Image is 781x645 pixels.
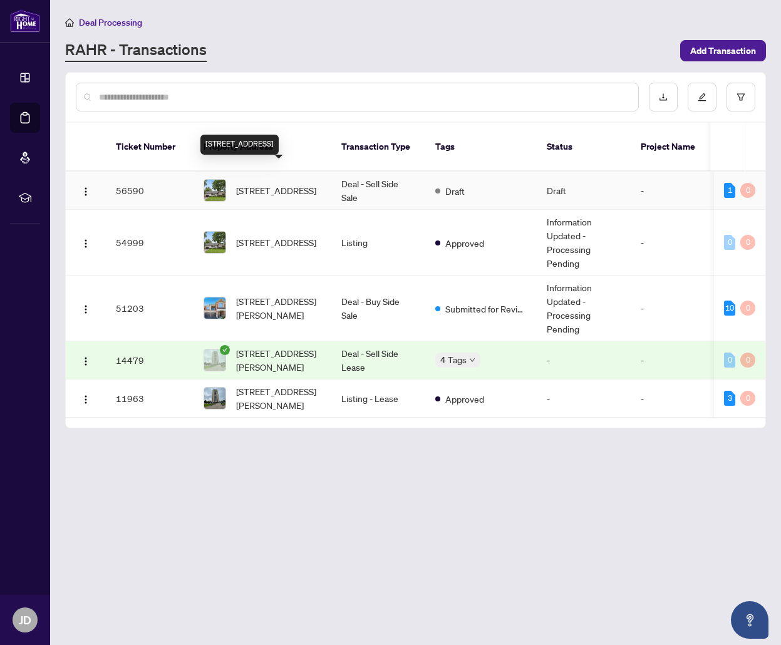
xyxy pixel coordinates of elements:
[425,123,537,172] th: Tags
[204,180,225,201] img: thumbnail-img
[106,210,194,276] td: 54999
[10,9,40,33] img: logo
[737,93,745,101] span: filter
[740,235,755,250] div: 0
[106,379,194,418] td: 11963
[106,341,194,379] td: 14479
[236,384,321,412] span: [STREET_ADDRESS][PERSON_NAME]
[537,276,631,341] td: Information Updated - Processing Pending
[631,341,706,379] td: -
[81,356,91,366] img: Logo
[236,183,316,197] span: [STREET_ADDRESS]
[445,236,484,250] span: Approved
[331,379,425,418] td: Listing - Lease
[724,301,735,316] div: 10
[81,239,91,249] img: Logo
[220,345,230,355] span: check-circle
[331,172,425,210] td: Deal - Sell Side Sale
[649,83,678,111] button: download
[106,172,194,210] td: 56590
[236,346,321,374] span: [STREET_ADDRESS][PERSON_NAME]
[204,232,225,253] img: thumbnail-img
[659,93,668,101] span: download
[631,210,706,276] td: -
[331,210,425,276] td: Listing
[631,123,706,172] th: Project Name
[204,297,225,319] img: thumbnail-img
[79,17,142,28] span: Deal Processing
[724,183,735,198] div: 1
[537,172,631,210] td: Draft
[740,391,755,406] div: 0
[740,183,755,198] div: 0
[331,341,425,379] td: Deal - Sell Side Lease
[698,93,706,101] span: edit
[106,276,194,341] td: 51203
[631,379,706,418] td: -
[537,341,631,379] td: -
[76,180,96,200] button: Logo
[445,302,527,316] span: Submitted for Review
[740,301,755,316] div: 0
[200,135,279,155] div: [STREET_ADDRESS]
[236,235,316,249] span: [STREET_ADDRESS]
[81,187,91,197] img: Logo
[19,611,31,629] span: JD
[688,83,716,111] button: edit
[724,391,735,406] div: 3
[740,353,755,368] div: 0
[106,123,194,172] th: Ticket Number
[65,18,74,27] span: home
[537,210,631,276] td: Information Updated - Processing Pending
[204,388,225,409] img: thumbnail-img
[706,123,781,172] th: MLS #
[724,353,735,368] div: 0
[727,83,755,111] button: filter
[731,601,768,639] button: Open asap
[631,172,706,210] td: -
[445,184,465,198] span: Draft
[76,388,96,408] button: Logo
[537,379,631,418] td: -
[445,392,484,406] span: Approved
[81,395,91,405] img: Logo
[537,123,631,172] th: Status
[81,304,91,314] img: Logo
[65,39,207,62] a: RAHR - Transactions
[76,232,96,252] button: Logo
[469,357,475,363] span: down
[631,276,706,341] td: -
[331,276,425,341] td: Deal - Buy Side Sale
[440,353,467,367] span: 4 Tags
[76,350,96,370] button: Logo
[331,123,425,172] th: Transaction Type
[76,298,96,318] button: Logo
[680,40,766,61] button: Add Transaction
[194,123,331,172] th: Property Address
[690,41,756,61] span: Add Transaction
[236,294,321,322] span: [STREET_ADDRESS][PERSON_NAME]
[204,349,225,371] img: thumbnail-img
[724,235,735,250] div: 0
